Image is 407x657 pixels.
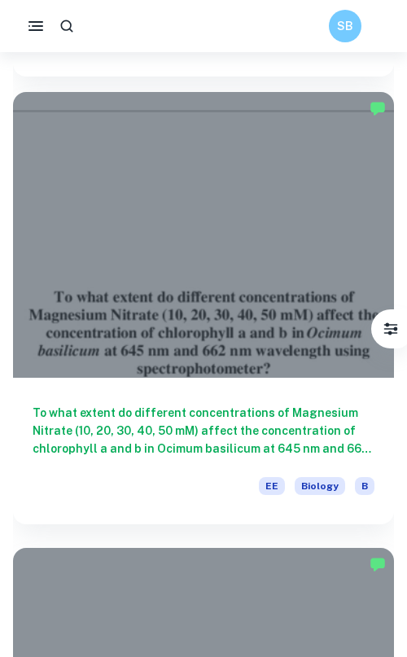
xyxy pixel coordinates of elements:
button: SB [329,10,361,42]
a: To what extent do different concentrations of Magnesium Nitrate (10, 20, 30, 40, 50 mM) affect th... [13,96,394,528]
span: B [355,477,374,495]
img: Marked [370,100,386,116]
h6: To what extent do different concentrations of Magnesium Nitrate (10, 20, 30, 40, 50 mM) affect th... [33,404,374,458]
span: Biology [295,477,345,495]
img: Marked [370,556,386,572]
button: Filter [374,313,407,345]
h6: SB [336,17,355,35]
span: EE [259,477,285,495]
